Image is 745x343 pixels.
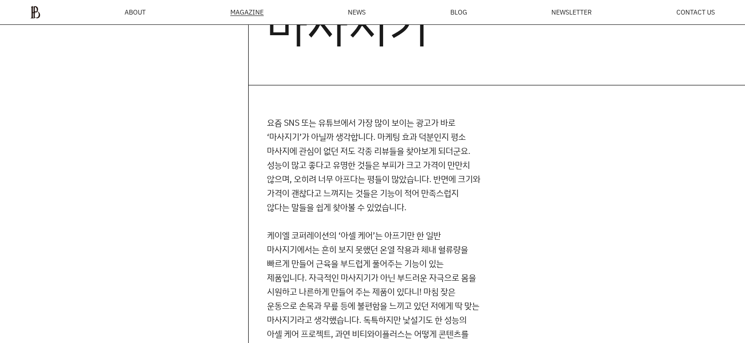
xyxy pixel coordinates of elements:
[230,9,264,16] div: MAGAZINE
[125,9,146,15] a: ABOUT
[450,9,467,15] a: BLOG
[551,9,592,15] a: NEWSLETTER
[676,9,715,15] a: CONTACT US
[267,115,481,214] p: 요즘 SNS 또는 유튜브에서 가장 많이 보이는 광고가 바로 ‘마사지기’가 아닐까 생각합니다. 마케팅 효과 덕분인지 평소 마사지에 관심이 없던 저도 각종 리뷰들을 찾아보게 되더...
[348,9,366,15] a: NEWS
[30,6,40,19] img: ba379d5522eb3.png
